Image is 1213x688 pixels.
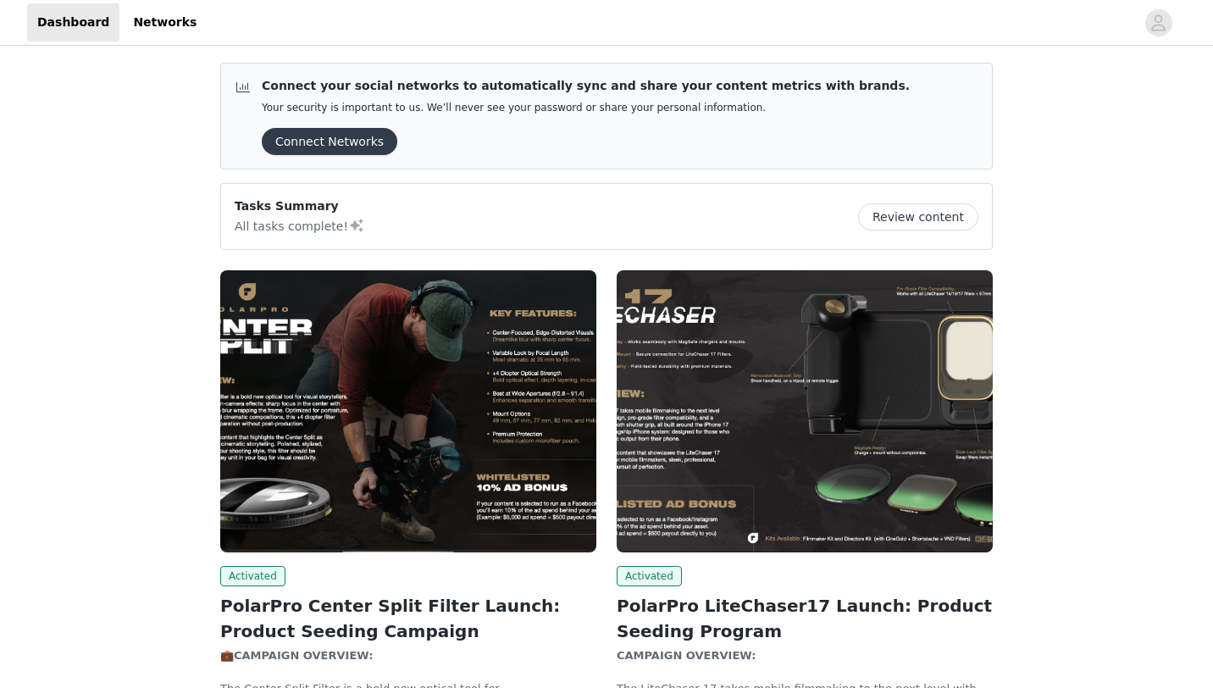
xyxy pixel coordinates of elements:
[617,566,682,586] span: Activated
[617,593,993,644] h2: PolarPro LiteChaser17 Launch: Product Seeding Program
[235,197,365,215] p: Tasks Summary
[262,102,910,114] p: Your security is important to us. We’ll never see your password or share your personal information.
[123,3,207,42] a: Networks
[235,215,365,236] p: All tasks complete!
[262,77,910,95] p: Connect your social networks to automatically sync and share your content metrics with brands.
[1150,9,1166,36] div: avatar
[858,203,978,230] button: Review content
[234,649,377,662] strong: CAMPAIGN OVERVIEW:
[617,270,993,552] img: PolarPro
[220,270,596,552] img: PolarPro
[220,566,285,586] span: Activated
[220,593,596,644] h2: PolarPro Center Split Filter Launch: Product Seeding Campaign
[220,647,596,664] p: 💼
[617,649,760,662] strong: CAMPAIGN OVERVIEW:
[262,128,397,155] button: Connect Networks
[27,3,119,42] a: Dashboard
